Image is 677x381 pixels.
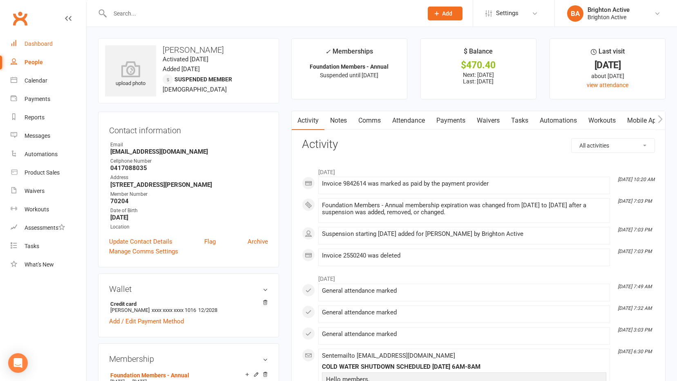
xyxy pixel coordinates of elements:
div: Workouts [25,206,49,213]
a: Comms [353,111,387,130]
div: Messages [25,132,50,139]
div: upload photo [105,61,156,88]
a: Attendance [387,111,431,130]
div: Location [110,223,268,231]
li: [PERSON_NAME] [109,300,268,314]
button: Add [428,7,463,20]
a: view attendance [587,82,628,88]
h3: Membership [109,354,268,363]
div: People [25,59,43,65]
span: Suspended member [174,76,232,83]
i: [DATE] 7:49 AM [618,284,652,289]
strong: 70204 [110,197,268,205]
div: Brighton Active [588,6,630,13]
a: Product Sales [11,164,86,182]
div: Brighton Active [588,13,630,21]
div: about [DATE] [557,72,658,81]
a: Clubworx [10,8,30,29]
i: [DATE] 10:20 AM [618,177,655,182]
div: Cellphone Number [110,157,268,165]
div: Invoice 9842614 was marked as paid by the payment provider [322,180,606,187]
div: $ Balance [464,46,493,61]
div: Memberships [325,46,373,61]
div: Dashboard [25,40,53,47]
a: Add / Edit Payment Method [109,316,184,326]
span: 12/2028 [198,307,217,313]
a: Calendar [11,72,86,90]
div: Date of Birth [110,207,268,215]
a: Payments [11,90,86,108]
input: Search... [107,8,417,19]
div: What's New [25,261,54,268]
div: Assessments [25,224,65,231]
div: Payments [25,96,50,102]
a: What's New [11,255,86,274]
a: Archive [248,237,268,247]
div: Open Intercom Messenger [8,353,28,373]
a: Manage Comms Settings [109,247,178,256]
a: Messages [11,127,86,145]
i: [DATE] 7:32 AM [618,305,652,311]
strong: [EMAIL_ADDRESS][DOMAIN_NAME] [110,148,268,155]
strong: [STREET_ADDRESS][PERSON_NAME] [110,181,268,188]
span: Settings [496,4,518,22]
span: xxxx xxxx xxxx 1016 [152,307,196,313]
a: Foundation Members - Annual [110,372,189,379]
div: General attendance marked [322,309,606,316]
a: Tasks [11,237,86,255]
a: Waivers [11,182,86,200]
span: [DEMOGRAPHIC_DATA] [163,86,227,93]
h3: Wallet [109,285,268,294]
a: Automations [534,111,583,130]
div: Address [110,174,268,182]
i: [DATE] 7:03 PM [618,227,652,233]
a: Tasks [505,111,534,130]
time: Activated [DATE] [163,56,208,63]
div: General attendance marked [322,331,606,338]
strong: 0417088035 [110,164,268,172]
span: Sent email to [EMAIL_ADDRESS][DOMAIN_NAME] [322,352,455,359]
a: Update Contact Details [109,237,172,247]
i: [DATE] 3:03 PM [618,327,652,333]
div: Email [110,141,268,149]
a: Workouts [11,200,86,219]
li: [DATE] [302,164,655,177]
a: Waivers [471,111,505,130]
div: [DATE] [557,61,658,69]
a: People [11,53,86,72]
div: BA [567,5,583,22]
strong: [DATE] [110,214,268,221]
h3: [PERSON_NAME] [105,45,272,54]
i: [DATE] 7:03 PM [618,249,652,254]
div: Calendar [25,77,47,84]
a: Flag [204,237,216,247]
li: [DATE] [302,270,655,283]
h3: Activity [302,138,655,151]
div: Automations [25,151,58,157]
div: Product Sales [25,169,60,176]
div: Member Number [110,190,268,198]
div: Tasks [25,243,39,249]
strong: Foundation Members - Annual [310,63,389,70]
a: Assessments [11,219,86,237]
div: COLD WATER SHUTDOWN SCHEDULED [DATE] 6AM-8AM [322,363,606,370]
a: Reports [11,108,86,127]
div: $470.40 [428,61,529,69]
i: [DATE] 7:03 PM [618,198,652,204]
div: Foundation Members - Annual membership expiration was changed from [DATE] to [DATE] after a suspe... [322,202,606,216]
a: Notes [324,111,353,130]
h3: Contact information [109,123,268,135]
div: Invoice 2550240 was deleted [322,252,606,259]
a: Workouts [583,111,621,130]
a: Automations [11,145,86,164]
a: Payments [431,111,471,130]
span: Add [442,10,452,17]
p: Next: [DATE] Last: [DATE] [428,72,529,85]
strong: Credit card [110,301,264,307]
a: Activity [292,111,324,130]
div: Waivers [25,188,45,194]
a: Dashboard [11,35,86,53]
div: Last visit [591,46,625,61]
span: Suspended until [DATE] [320,72,378,78]
div: Suspension starting [DATE] added for [PERSON_NAME] by Brighton Active [322,231,606,238]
